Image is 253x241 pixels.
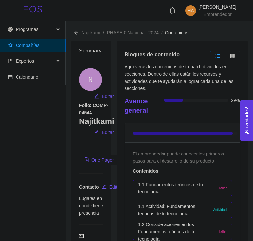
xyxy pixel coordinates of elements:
[109,183,122,190] span: Editar
[103,30,104,35] span: /
[230,54,235,58] span: table
[138,203,210,217] p: 1.1 Actividad: Fundamentos teóricos de tu tecnología
[199,4,236,10] span: [PERSON_NAME]
[94,130,99,135] span: edit
[102,184,107,189] span: edit
[8,27,13,32] span: global
[16,74,38,80] span: Calendario
[138,181,215,195] p: 1.1 Fundamentos teóricos de tu tecnología
[169,7,176,14] span: bell
[187,5,194,16] span: HA
[94,94,99,99] span: edit
[16,27,38,32] span: Programas
[8,59,13,63] span: book
[107,30,158,35] span: PHASE.0 Nacional: 2024
[84,157,89,163] span: file-pdf
[8,43,13,48] span: star
[79,155,119,165] button: file-pdfOne Pager
[79,41,103,60] div: Summary
[133,151,225,164] span: El emprendedor puede conocer los primeros pasos para el desarrollo de su producto
[79,184,99,189] span: Contacto
[102,129,114,136] span: Editar
[102,93,114,100] span: Editar
[215,54,220,58] span: unordered-list
[8,75,13,79] span: calendar
[91,156,114,164] span: One Pager
[133,168,158,174] strong: Contenidos
[165,30,189,35] span: Contenidos
[102,182,122,192] button: editEditar
[79,234,84,238] span: mail
[94,91,114,102] button: editEditar
[74,30,79,35] span: arrow-left
[16,58,34,64] span: Expertos
[213,207,227,213] span: Actividad
[240,100,253,141] button: Open Feedback Widget
[79,103,108,115] strong: Folio: COMP-04544
[16,43,40,48] span: Compañías
[203,12,232,17] span: Emprendedor
[125,51,180,59] h5: Bloques de contenido
[219,229,227,234] span: Taller
[125,96,156,115] h4: Avance general
[161,30,163,35] span: /
[89,68,93,91] span: N
[94,127,114,138] button: editEditar
[81,30,100,35] span: Najitkami
[79,196,103,216] span: Lugares en donde tiene presencia
[219,186,227,191] span: Taller
[79,116,114,127] h3: Najitkami
[125,64,233,91] span: Aquí verás los contenidos de tu batch divididos en secciones. Dentro de ellas están los recursos ...
[231,98,240,103] span: 29%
